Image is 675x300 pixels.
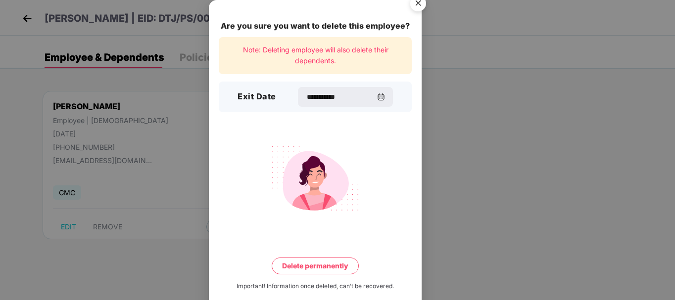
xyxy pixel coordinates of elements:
[219,37,412,74] div: Note: Deleting employee will also delete their dependents.
[272,257,359,274] button: Delete permanently
[237,282,394,291] div: Important! Information once deleted, can’t be recovered.
[219,20,412,32] div: Are you sure you want to delete this employee?
[238,90,276,103] h3: Exit Date
[377,93,385,101] img: svg+xml;base64,PHN2ZyBpZD0iQ2FsZW5kYXItMzJ4MzIiIHhtbG5zPSJodHRwOi8vd3d3LnczLm9yZy8yMDAwL3N2ZyIgd2...
[260,140,371,217] img: svg+xml;base64,PHN2ZyB4bWxucz0iaHR0cDovL3d3dy53My5vcmcvMjAwMC9zdmciIHdpZHRoPSIyMjQiIGhlaWdodD0iMT...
